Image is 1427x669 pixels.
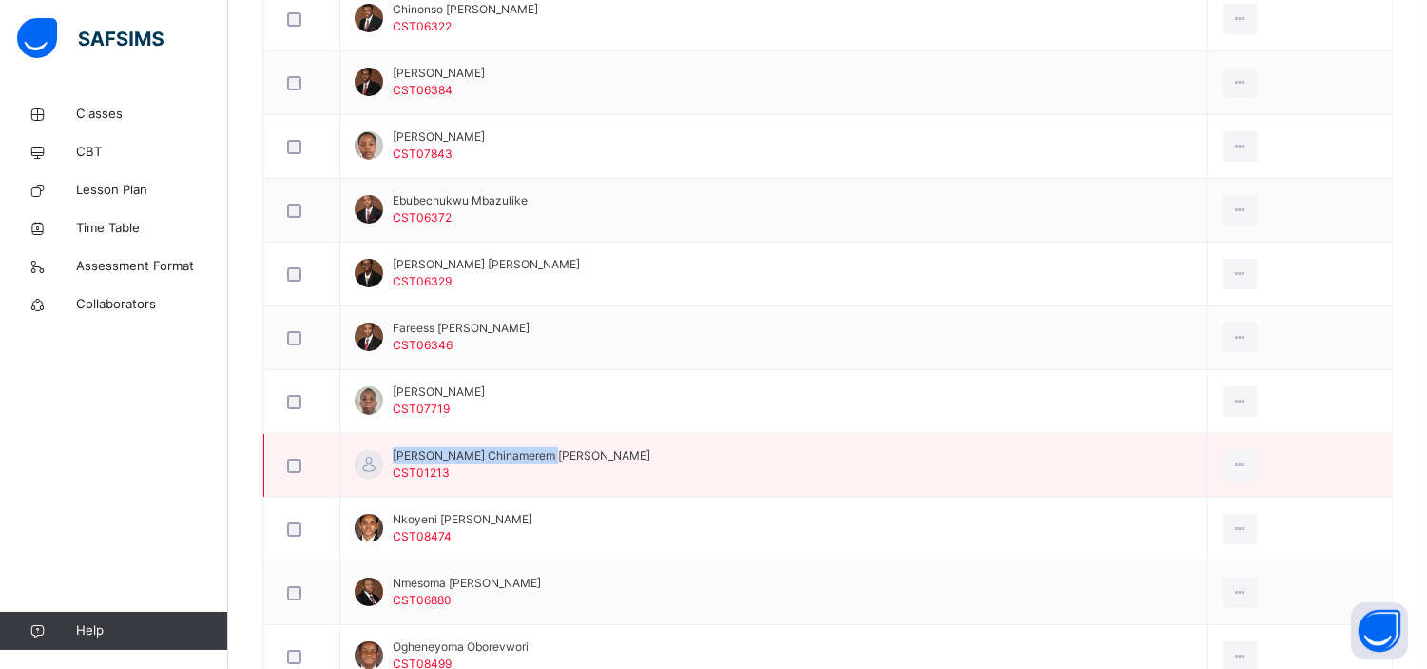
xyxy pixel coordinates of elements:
[1351,602,1408,659] button: Open asap
[17,18,164,58] img: safsims
[393,639,529,656] span: Ogheneyoma Oborevwori
[76,143,228,162] span: CBT
[393,65,485,82] span: [PERSON_NAME]
[393,256,580,273] span: [PERSON_NAME] [PERSON_NAME]
[76,105,228,124] span: Classes
[393,511,532,528] span: Nkoyeni [PERSON_NAME]
[393,83,453,97] span: CST06384
[76,621,227,640] span: Help
[393,128,485,146] span: [PERSON_NAME]
[393,274,452,288] span: CST06329
[393,447,650,464] span: [PERSON_NAME] Chinamerem [PERSON_NAME]
[393,19,452,33] span: CST06322
[76,181,228,200] span: Lesson Plan
[393,1,538,18] span: Chinonso [PERSON_NAME]
[393,529,452,543] span: CST08474
[393,338,453,352] span: CST06346
[393,593,452,607] span: CST06880
[393,384,485,401] span: [PERSON_NAME]
[393,147,453,161] span: CST07843
[393,210,452,225] span: CST06372
[393,575,541,592] span: Nmesoma [PERSON_NAME]
[393,192,528,209] span: Ebubechukwu Mbazulike
[76,295,228,314] span: Collaborators
[76,257,228,276] span: Assessment Format
[393,320,530,337] span: Fareess [PERSON_NAME]
[76,219,228,238] span: Time Table
[393,465,450,480] span: CST01213
[393,402,450,416] span: CST07719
